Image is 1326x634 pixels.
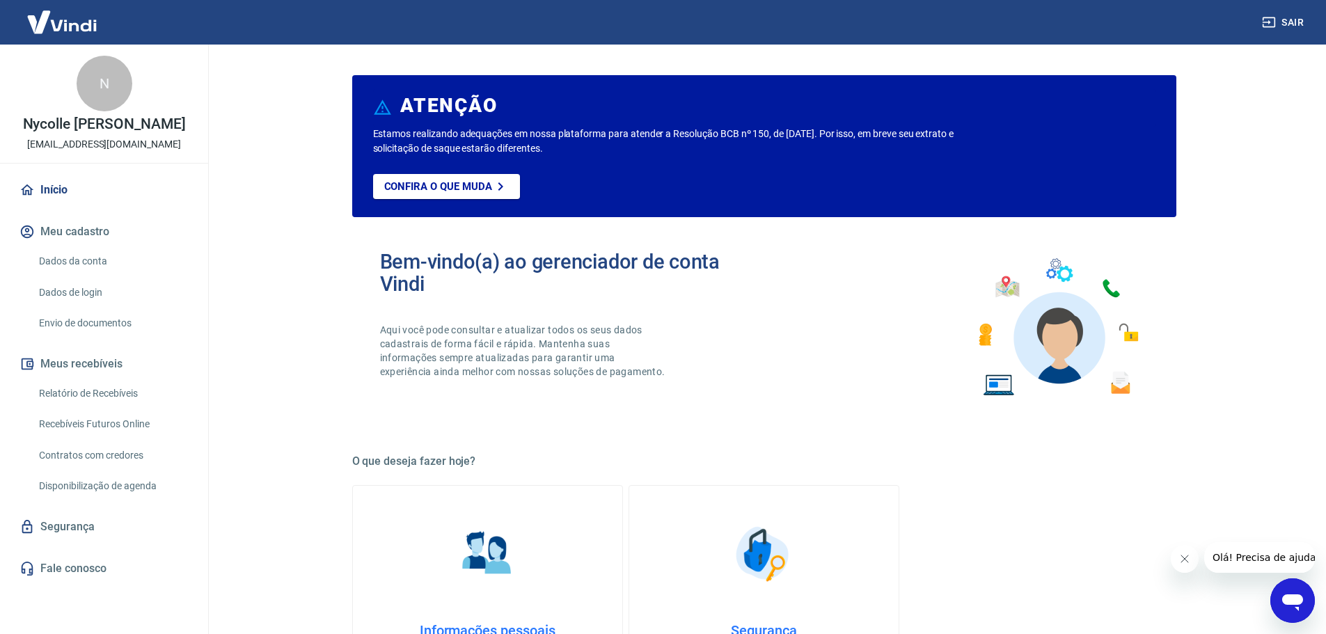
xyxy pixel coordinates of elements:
[17,1,107,43] img: Vindi
[33,247,191,276] a: Dados da conta
[729,519,798,589] img: Segurança
[17,175,191,205] a: Início
[384,180,492,193] p: Confira o que muda
[373,127,999,156] p: Estamos realizando adequações em nossa plataforma para atender a Resolução BCB nº 150, de [DATE]....
[400,99,497,113] h6: ATENÇÃO
[452,519,522,589] img: Informações pessoais
[27,137,181,152] p: [EMAIL_ADDRESS][DOMAIN_NAME]
[17,553,191,584] a: Fale conosco
[33,472,191,500] a: Disponibilização de agenda
[966,251,1149,404] img: Imagem de um avatar masculino com diversos icones exemplificando as funcionalidades do gerenciado...
[380,251,764,295] h2: Bem-vindo(a) ao gerenciador de conta Vindi
[33,309,191,338] a: Envio de documentos
[33,441,191,470] a: Contratos com credores
[33,410,191,438] a: Recebíveis Futuros Online
[23,117,186,132] p: Nycolle [PERSON_NAME]
[17,216,191,247] button: Meu cadastro
[352,454,1176,468] h5: O que deseja fazer hoje?
[1259,10,1309,35] button: Sair
[17,349,191,379] button: Meus recebíveis
[8,10,117,21] span: Olá! Precisa de ajuda?
[380,323,668,379] p: Aqui você pode consultar e atualizar todos os seus dados cadastrais de forma fácil e rápida. Mant...
[1270,578,1315,623] iframe: Botão para abrir a janela de mensagens
[1204,542,1315,573] iframe: Mensagem da empresa
[77,56,132,111] div: N
[373,174,520,199] a: Confira o que muda
[17,512,191,542] a: Segurança
[33,379,191,408] a: Relatório de Recebíveis
[33,278,191,307] a: Dados de login
[1171,545,1199,573] iframe: Fechar mensagem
